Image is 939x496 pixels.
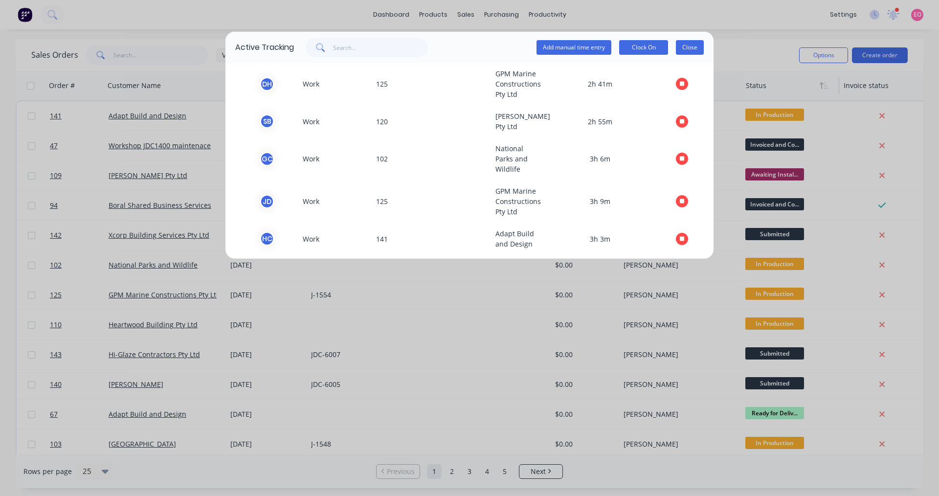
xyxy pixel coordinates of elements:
[540,186,660,217] span: 3h 9m
[372,111,492,132] span: 120
[492,111,540,132] span: [PERSON_NAME] Pty Ltd
[540,228,660,249] span: 3h 3m
[299,143,372,174] span: Work
[260,194,274,209] div: J D
[540,111,660,132] span: 2h 55m
[537,40,611,55] button: Add manual time entry
[260,114,274,129] div: S B
[372,143,492,174] span: 102
[260,152,274,166] div: G C
[299,68,372,99] span: Work
[260,231,274,246] div: H C
[540,68,660,99] span: 2h 41m
[260,77,274,91] div: D H
[372,68,492,99] span: 125
[676,40,704,55] button: Close
[492,228,540,249] span: Adapt Build and Design
[299,111,372,132] span: Work
[619,40,668,55] button: Clock On
[333,38,428,57] input: Search...
[299,186,372,217] span: Work
[492,186,540,217] span: GPM Marine Constructions Pty Ltd
[492,143,540,174] span: National Parks and Wildlife
[372,228,492,249] span: 141
[299,228,372,249] span: Work
[372,186,492,217] span: 125
[540,143,660,174] span: 3h 6m
[235,42,294,53] div: Active Tracking
[492,68,540,99] span: GPM Marine Constructions Pty Ltd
